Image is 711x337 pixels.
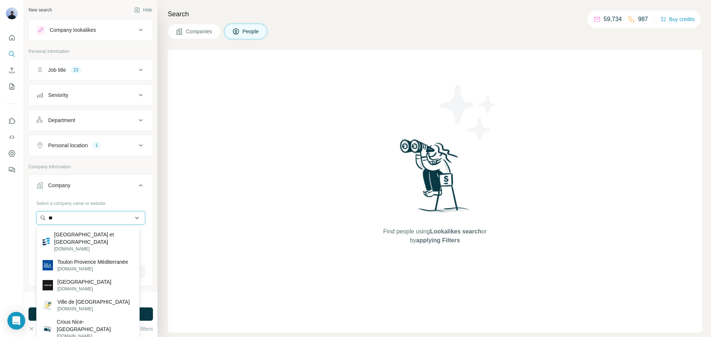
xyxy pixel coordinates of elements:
[57,306,130,312] p: [DOMAIN_NAME]
[435,79,502,146] img: Surfe Illustration - Stars
[6,131,18,144] button: Use Surfe API
[57,298,130,306] p: Ville de [GEOGRAPHIC_DATA]
[29,176,153,197] button: Company
[29,111,153,129] button: Department
[57,286,111,292] p: [DOMAIN_NAME]
[604,15,622,24] p: 59,734
[186,28,213,35] span: Companies
[48,66,66,74] div: Job title
[6,80,18,93] button: My lists
[92,142,101,149] div: 1
[43,280,53,290] img: Toulon
[57,278,111,286] p: [GEOGRAPHIC_DATA]
[48,142,88,149] div: Personal location
[6,147,18,160] button: Dashboard
[638,15,648,24] p: 987
[29,48,153,55] p: Personal information
[43,238,50,245] img: Université de Toulon et du Var
[430,228,481,235] span: Lookalikes search
[375,227,494,245] span: Find people using or by
[129,4,157,16] button: Hide
[397,137,474,220] img: Surfe Illustration - Woman searching with binoculars
[660,14,695,24] button: Buy credits
[54,246,133,252] p: [DOMAIN_NAME]
[29,137,153,154] button: Personal location1
[43,260,53,270] img: Toulon Provence Méditerranée
[416,237,460,243] span: applying Filters
[29,7,52,13] div: New search
[48,91,68,99] div: Seniority
[168,9,702,19] h4: Search
[6,47,18,61] button: Search
[29,86,153,104] button: Seniority
[48,117,75,124] div: Department
[50,26,96,34] div: Company lookalikes
[43,300,53,310] img: Ville de Toulon
[6,163,18,176] button: Feedback
[29,325,50,333] button: Clear
[29,61,153,79] button: Job title23
[6,64,18,77] button: Enrich CSV
[7,312,25,330] div: Open Intercom Messenger
[29,307,153,321] button: Run search
[57,318,133,333] p: Crous Nice-[GEOGRAPHIC_DATA]
[57,258,128,266] p: Toulon Provence Méditerranée
[54,231,133,246] p: [GEOGRAPHIC_DATA] et [GEOGRAPHIC_DATA]
[36,197,145,207] div: Select a company name or website
[243,28,260,35] span: People
[57,266,128,272] p: [DOMAIN_NAME]
[48,182,70,189] div: Company
[29,21,153,39] button: Company lookalikes
[29,164,153,170] p: Company information
[6,31,18,44] button: Quick start
[43,324,52,334] img: Crous Nice-Toulon
[6,7,18,19] img: Avatar
[6,114,18,128] button: Use Surfe on LinkedIn
[70,67,81,73] div: 23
